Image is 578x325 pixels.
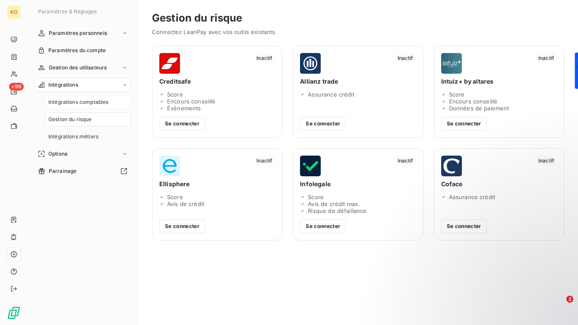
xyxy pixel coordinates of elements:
[45,130,131,144] a: Intégrations métiers
[167,194,183,200] span: Score
[48,81,78,89] span: Intégrations
[536,156,557,166] span: Inactif
[441,77,557,86] span: Intuiz+ by altares
[49,167,77,175] span: Parrainage
[48,98,108,106] span: Intégrations comptables
[395,53,416,63] span: Inactif
[308,207,366,214] span: Risque de défaillance
[45,95,131,109] a: Intégrations comptables
[441,219,487,233] button: Se connecter
[549,296,569,316] iframe: Intercom live chat
[48,150,67,158] span: Options
[449,105,509,112] span: Données de paiement
[35,164,131,178] a: Parrainage
[308,200,360,207] span: Avis de crédit max.
[7,5,21,19] div: KO
[449,194,495,200] span: Assurance crédit
[441,117,487,131] button: Se connecter
[159,117,205,131] button: Se connecter
[38,8,97,15] span: Paramètres & Réglages
[566,296,573,303] span: 2
[159,219,205,233] button: Se connecter
[449,91,465,98] span: Score
[254,156,275,166] span: Inactif
[159,180,275,188] span: Ellisphere
[7,306,21,320] img: Logo LeanPay
[48,116,92,123] span: Gestion du risque
[152,10,564,26] h3: Gestion du risque
[449,98,498,105] span: Encours conseillé
[395,156,416,166] span: Inactif
[254,53,275,63] span: Inactif
[300,77,416,86] span: Allianz trade
[45,112,131,126] a: Gestion du risque
[308,194,324,200] span: Score
[48,47,106,54] span: Paramètres du compte
[300,117,346,131] button: Se connecter
[159,77,275,86] span: Creditsafe
[300,219,346,233] button: Se connecter
[300,180,416,188] span: Infolegale
[441,180,557,188] span: Coface
[167,105,201,112] span: Événements
[49,64,107,72] span: Gestion des utilisateurs
[405,241,578,302] iframe: Intercom notifications message
[152,28,564,35] span: Connectez LeanPay avec vos outils existants.
[167,91,183,98] span: Score
[536,53,557,63] span: Inactif
[9,83,24,91] span: +99
[167,200,204,207] span: Avis de crédit
[49,29,107,37] span: Paramètres personnels
[308,91,354,98] span: Assurance crédit
[35,44,131,57] a: Paramètres du compte
[48,133,98,141] span: Intégrations métiers
[167,98,216,105] span: Encours conseillé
